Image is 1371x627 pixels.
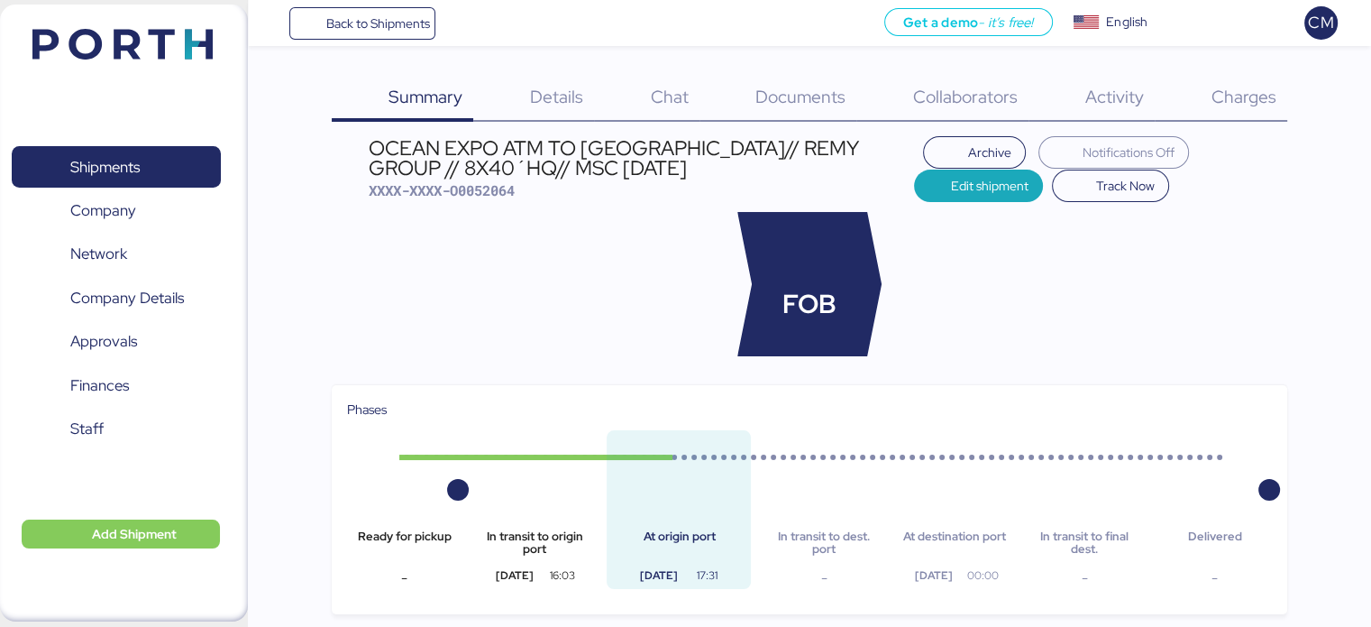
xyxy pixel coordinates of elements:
span: Chat [650,85,688,108]
span: Network [70,241,127,267]
span: Notifications Off [1083,142,1174,163]
div: At destination port [897,530,1012,557]
span: Company Details [70,285,184,311]
span: Shipments [70,154,140,180]
div: 16:03 [534,567,592,584]
span: Activity [1085,85,1144,108]
span: Collaborators [913,85,1018,108]
div: 00:00 [953,567,1011,584]
span: Company [70,198,136,224]
span: Staff [70,416,104,442]
div: [DATE] [621,567,696,584]
span: Charges [1211,85,1275,108]
span: Archive [968,142,1011,163]
a: Company Details [12,278,221,319]
div: In transit to origin port [477,530,592,557]
a: Staff [12,409,221,450]
div: OCEAN EXPO ATM TO [GEOGRAPHIC_DATA]// REMY GROUP // 8X40´HQ// MSC [DATE] [369,138,914,179]
div: Phases [346,400,1272,420]
div: Ready for pickup [346,530,462,557]
div: In transit to dest. port [766,530,882,557]
span: Edit shipment [951,175,1028,197]
span: XXXX-XXXX-O0052064 [369,181,515,199]
span: CM [1308,11,1333,34]
span: FOB [782,285,836,324]
span: Add Shipment [92,523,177,545]
div: - [766,567,882,589]
div: Delivered [1157,530,1273,557]
button: Notifications Off [1038,136,1190,169]
a: Approvals [12,321,221,363]
button: Menu [259,8,289,39]
div: [DATE] [897,567,972,584]
span: Track Now [1096,175,1155,197]
span: Approvals [70,328,137,355]
button: Archive [923,136,1026,169]
div: - [1027,567,1142,589]
a: Company [12,190,221,232]
a: Network [12,234,221,275]
div: - [346,567,462,589]
div: In transit to final dest. [1027,530,1142,557]
button: Edit shipment [914,170,1043,202]
a: Finances [12,365,221,407]
span: Back to Shipments [325,13,429,34]
button: Add Shipment [22,520,220,549]
span: Summary [388,85,462,108]
span: Details [530,85,583,108]
span: Documents [755,85,845,108]
div: English [1106,13,1147,32]
div: [DATE] [477,567,552,584]
div: 17:31 [678,567,736,584]
div: At origin port [621,530,736,557]
button: Track Now [1052,170,1170,202]
div: - [1157,567,1273,589]
span: Finances [70,373,129,399]
a: Back to Shipments [289,7,436,40]
a: Shipments [12,146,221,188]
